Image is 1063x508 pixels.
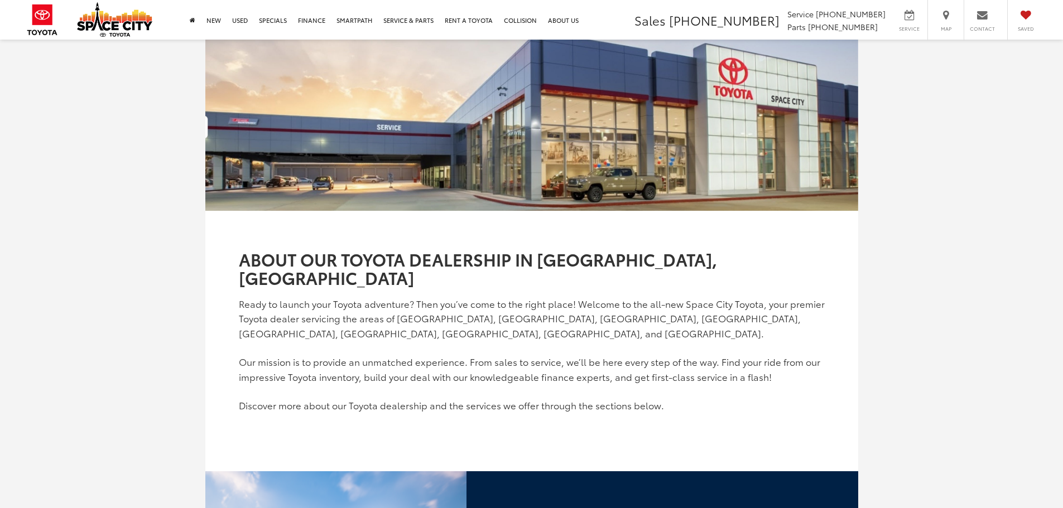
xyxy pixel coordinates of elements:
[897,25,922,32] span: Service
[787,8,814,20] span: Service
[239,250,825,287] h1: ABOUT OUR TOYOTA DEALERSHIP IN [GEOGRAPHIC_DATA], [GEOGRAPHIC_DATA]
[808,21,878,32] span: [PHONE_NUMBER]
[77,2,152,37] img: Space City Toyota
[934,25,958,32] span: Map
[239,297,825,341] p: Ready to launch your Toyota adventure? Then you’ve come to the right place! Welcome to the all-ne...
[669,11,780,29] span: [PHONE_NUMBER]
[634,11,666,29] span: Sales
[1013,25,1038,32] span: Saved
[205,40,858,211] img: About Us Header
[787,21,806,32] span: Parts
[970,25,995,32] span: Contact
[239,398,825,413] p: Discover more about our Toyota dealership and the services we offer through the sections below.
[816,8,886,20] span: [PHONE_NUMBER]
[239,355,825,384] p: Our mission is to provide an unmatched experience. From sales to service, we’ll be here every ste...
